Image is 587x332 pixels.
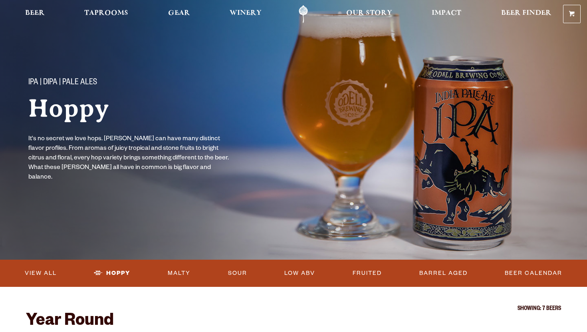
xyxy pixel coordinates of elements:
a: Gear [163,5,195,23]
a: Odell Home [288,5,318,23]
span: IPA | DIPA | Pale Ales [28,78,97,88]
a: Low ABV [281,264,318,282]
p: Showing: 7 Beers [26,306,561,312]
a: Malty [165,264,194,282]
span: Beer Finder [501,10,551,16]
span: Winery [230,10,262,16]
span: Beer [25,10,45,16]
h2: Year Round [26,312,561,332]
span: Gear [168,10,190,16]
a: Beer Finder [496,5,557,23]
a: Impact [426,5,466,23]
a: Taprooms [79,5,133,23]
a: Hoppy [91,264,133,282]
a: Beer [20,5,50,23]
span: Impact [432,10,461,16]
a: Sour [225,264,250,282]
a: Beer Calendar [502,264,565,282]
a: Winery [224,5,267,23]
h1: Hoppy [28,95,278,122]
a: Fruited [349,264,385,282]
p: It's no secret we love hops. [PERSON_NAME] can have many distinct flavor profiles. From aromas of... [28,135,233,183]
span: Our Story [346,10,392,16]
a: Our Story [341,5,397,23]
span: Taprooms [84,10,128,16]
a: Barrel Aged [416,264,471,282]
a: View All [22,264,60,282]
